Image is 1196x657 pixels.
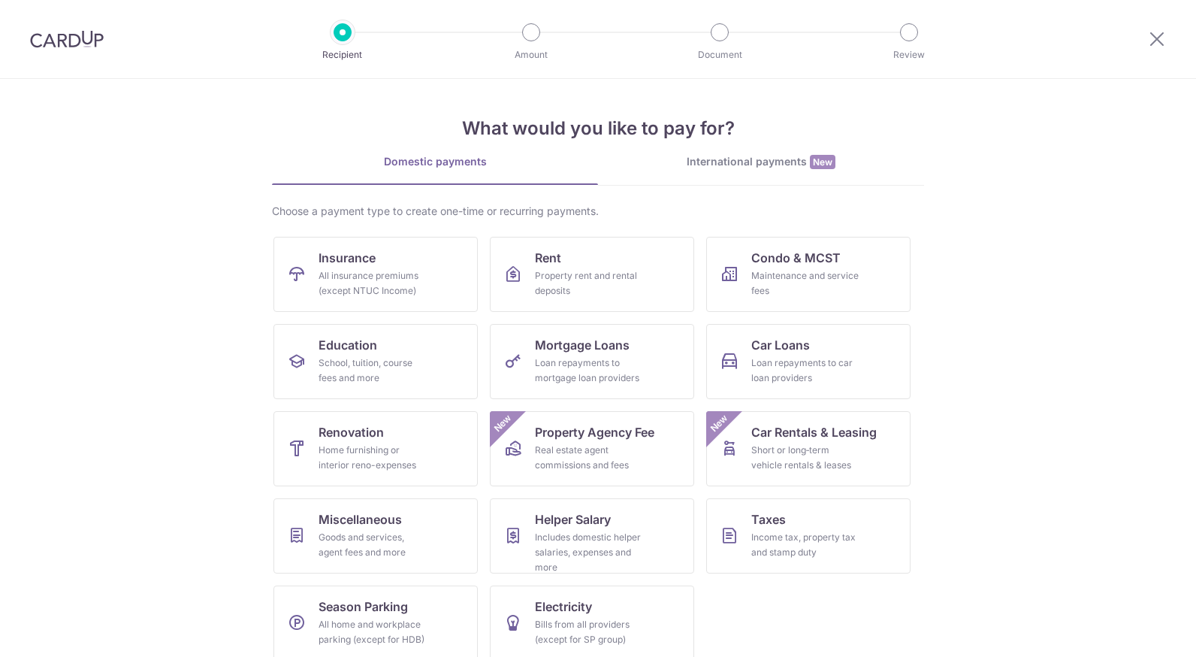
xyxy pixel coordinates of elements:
[535,510,611,528] span: Helper Salary
[490,237,694,312] a: RentProperty rent and rental deposits
[319,510,402,528] span: Miscellaneous
[319,336,377,354] span: Education
[319,423,384,441] span: Renovation
[272,154,598,169] div: Domestic payments
[273,498,478,574] a: MiscellaneousGoods and services, agent fees and more
[491,411,515,436] span: New
[319,598,408,616] span: Season Parking
[273,411,478,486] a: RenovationHome furnishing or interior reno-expenses
[319,249,376,267] span: Insurance
[535,356,643,386] div: Loan repayments to mortgage loan providers
[751,510,786,528] span: Taxes
[319,356,427,386] div: School, tuition, course fees and more
[490,498,694,574] a: Helper SalaryIncludes domestic helper salaries, expenses and more
[751,356,859,386] div: Loan repayments to car loan providers
[535,423,654,441] span: Property Agency Fee
[707,411,732,436] span: New
[598,154,924,170] div: International payments
[853,47,965,62] p: Review
[319,530,427,560] div: Goods and services, agent fees and more
[706,237,911,312] a: Condo & MCSTMaintenance and service fees
[535,617,643,647] div: Bills from all providers (except for SP group)
[751,249,841,267] span: Condo & MCST
[751,268,859,298] div: Maintenance and service fees
[751,530,859,560] div: Income tax, property tax and stamp duty
[706,498,911,574] a: TaxesIncome tax, property tax and stamp duty
[287,47,398,62] p: Recipient
[490,411,694,486] a: Property Agency FeeReal estate agent commissions and feesNew
[706,324,911,399] a: Car LoansLoan repayments to car loan providers
[751,336,810,354] span: Car Loans
[273,237,478,312] a: InsuranceAll insurance premiums (except NTUC Income)
[706,411,911,486] a: Car Rentals & LeasingShort or long‑term vehicle rentals & leasesNew
[273,324,478,399] a: EducationSchool, tuition, course fees and more
[319,443,427,473] div: Home furnishing or interior reno-expenses
[535,530,643,575] div: Includes domestic helper salaries, expenses and more
[810,155,835,169] span: New
[751,423,877,441] span: Car Rentals & Leasing
[535,336,630,354] span: Mortgage Loans
[319,268,427,298] div: All insurance premiums (except NTUC Income)
[476,47,587,62] p: Amount
[30,30,104,48] img: CardUp
[272,115,924,142] h4: What would you like to pay for?
[535,598,592,616] span: Electricity
[272,204,924,219] div: Choose a payment type to create one-time or recurring payments.
[535,268,643,298] div: Property rent and rental deposits
[535,249,561,267] span: Rent
[664,47,775,62] p: Document
[319,617,427,647] div: All home and workplace parking (except for HDB)
[751,443,859,473] div: Short or long‑term vehicle rentals & leases
[535,443,643,473] div: Real estate agent commissions and fees
[490,324,694,399] a: Mortgage LoansLoan repayments to mortgage loan providers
